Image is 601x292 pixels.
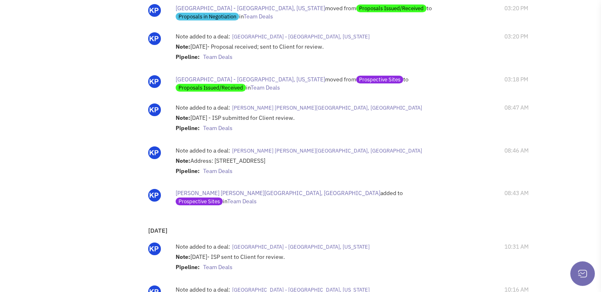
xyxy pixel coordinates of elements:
[176,103,230,112] label: Note added to a deal:
[504,75,528,83] span: 03:18 PM
[176,253,466,273] div: [DATE]- ISP sent to Client for review.
[176,124,200,132] strong: Pipeline:
[148,4,161,17] img: Gp5tB00MpEGTGSMiAkF79g.png
[148,243,161,255] img: Gp5tB00MpEGTGSMiAkF79g.png
[176,13,239,20] span: Proposals in Negotiation
[176,84,246,92] span: Proposals Issued/Received
[176,198,223,205] span: Prospective Sites
[176,263,200,271] strong: Pipeline:
[203,53,233,61] span: Team Deals
[176,114,466,134] div: [DATE] - ISP submitted for Client review.
[232,33,370,40] span: [GEOGRAPHIC_DATA] - [GEOGRAPHIC_DATA], [US_STATE]
[504,103,529,112] span: 08:47 AM
[176,76,325,83] span: [GEOGRAPHIC_DATA] - [GEOGRAPHIC_DATA], [US_STATE]
[504,146,529,155] span: 08:46 AM
[148,32,161,45] img: Gp5tB00MpEGTGSMiAkF79g.png
[232,104,422,111] span: [PERSON_NAME] [PERSON_NAME][GEOGRAPHIC_DATA], [GEOGRAPHIC_DATA]
[148,103,161,116] img: Gp5tB00MpEGTGSMiAkF79g.png
[176,53,200,61] strong: Pipeline:
[176,253,190,261] strong: Note:
[176,243,230,251] label: Note added to a deal:
[504,243,529,251] span: 10:31 AM
[356,76,403,83] span: Prospective Sites
[176,189,442,205] div: added to in
[176,4,325,12] span: [GEOGRAPHIC_DATA] - [GEOGRAPHIC_DATA], [US_STATE]
[504,32,528,40] span: 03:20 PM
[148,189,161,202] img: Gp5tB00MpEGTGSMiAkF79g.png
[232,243,370,250] span: [GEOGRAPHIC_DATA] - [GEOGRAPHIC_DATA], [US_STATE]
[176,114,190,121] strong: Note:
[504,189,529,197] span: 08:43 AM
[251,84,280,91] span: Team Deals
[203,124,233,132] span: Team Deals
[244,13,273,20] span: Team Deals
[176,43,190,50] strong: Note:
[176,167,200,175] strong: Pipeline:
[203,263,233,271] span: Team Deals
[232,147,422,154] span: [PERSON_NAME] [PERSON_NAME][GEOGRAPHIC_DATA], [GEOGRAPHIC_DATA]
[176,157,466,177] div: Address: [STREET_ADDRESS]
[148,227,167,234] b: [DATE]
[148,75,161,88] img: Gp5tB00MpEGTGSMiAkF79g.png
[176,32,230,40] label: Note added to a deal:
[203,167,233,175] span: Team Deals
[176,75,442,92] div: moved from to in
[176,4,442,20] div: moved from to in
[504,4,528,12] span: 03:20 PM
[176,189,380,197] span: [PERSON_NAME] [PERSON_NAME][GEOGRAPHIC_DATA], [GEOGRAPHIC_DATA]
[148,146,161,159] img: Gp5tB00MpEGTGSMiAkF79g.png
[176,157,190,164] strong: Note:
[356,4,427,12] span: Proposals Issued/Received
[227,198,257,205] span: Team Deals
[176,146,230,155] label: Note added to a deal:
[176,43,466,63] div: [DATE]- Proposal received; sent to Client for review.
